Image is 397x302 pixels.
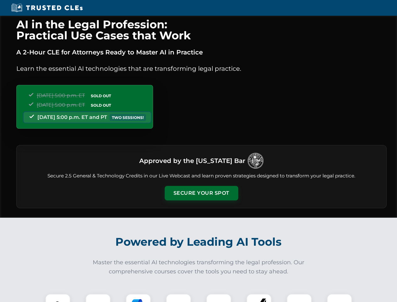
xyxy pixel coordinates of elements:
h2: Powered by Leading AI Tools [25,231,373,253]
span: SOLD OUT [89,92,113,99]
span: [DATE] 5:00 p.m. ET [37,102,85,108]
h3: Approved by the [US_STATE] Bar [139,155,245,166]
p: Learn the essential AI technologies that are transforming legal practice. [16,64,387,74]
h1: AI in the Legal Profession: Practical Use Cases that Work [16,19,387,41]
p: Secure 2.5 General & Technology Credits in our Live Webcast and learn proven strategies designed ... [24,172,379,180]
button: Secure Your Spot [165,186,238,200]
p: Master the essential AI technologies transforming the legal profession. Our comprehensive courses... [89,258,309,276]
img: Trusted CLEs [9,3,85,13]
p: A 2-Hour CLE for Attorneys Ready to Master AI in Practice [16,47,387,57]
img: Logo [248,153,263,169]
span: [DATE] 5:00 p.m. ET [37,92,85,98]
span: SOLD OUT [89,102,113,109]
